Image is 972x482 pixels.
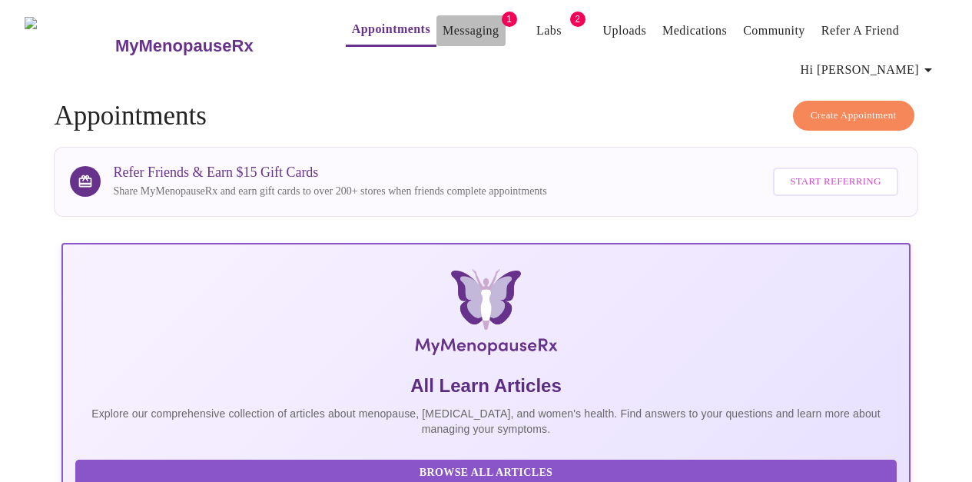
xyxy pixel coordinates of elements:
[75,465,900,478] a: Browse All Articles
[113,184,546,199] p: Share MyMenopauseRx and earn gift cards to over 200+ stores when friends complete appointments
[603,20,647,42] a: Uploads
[75,374,896,398] h5: All Learn Articles
[115,36,254,56] h3: MyMenopauseRx
[54,101,917,131] h4: Appointments
[113,165,546,181] h3: Refer Friends & Earn $15 Gift Cards
[113,19,314,73] a: MyMenopauseRx
[25,17,113,75] img: MyMenopauseRx Logo
[203,269,768,361] img: MyMenopauseRx Logo
[790,173,881,191] span: Start Referring
[769,160,901,204] a: Start Referring
[815,15,906,46] button: Refer a Friend
[597,15,653,46] button: Uploads
[502,12,517,27] span: 1
[821,20,900,42] a: Refer a Friend
[443,20,499,42] a: Messaging
[773,168,897,196] button: Start Referring
[436,15,505,46] button: Messaging
[656,15,733,46] button: Medications
[737,15,811,46] button: Community
[346,14,436,47] button: Appointments
[811,107,897,125] span: Create Appointment
[662,20,727,42] a: Medications
[795,55,944,85] button: Hi [PERSON_NAME]
[793,101,914,131] button: Create Appointment
[352,18,430,40] a: Appointments
[75,406,896,437] p: Explore our comprehensive collection of articles about menopause, [MEDICAL_DATA], and women's hea...
[743,20,805,42] a: Community
[536,20,562,42] a: Labs
[570,12,586,27] span: 2
[801,59,937,81] span: Hi [PERSON_NAME]
[525,15,574,46] button: Labs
